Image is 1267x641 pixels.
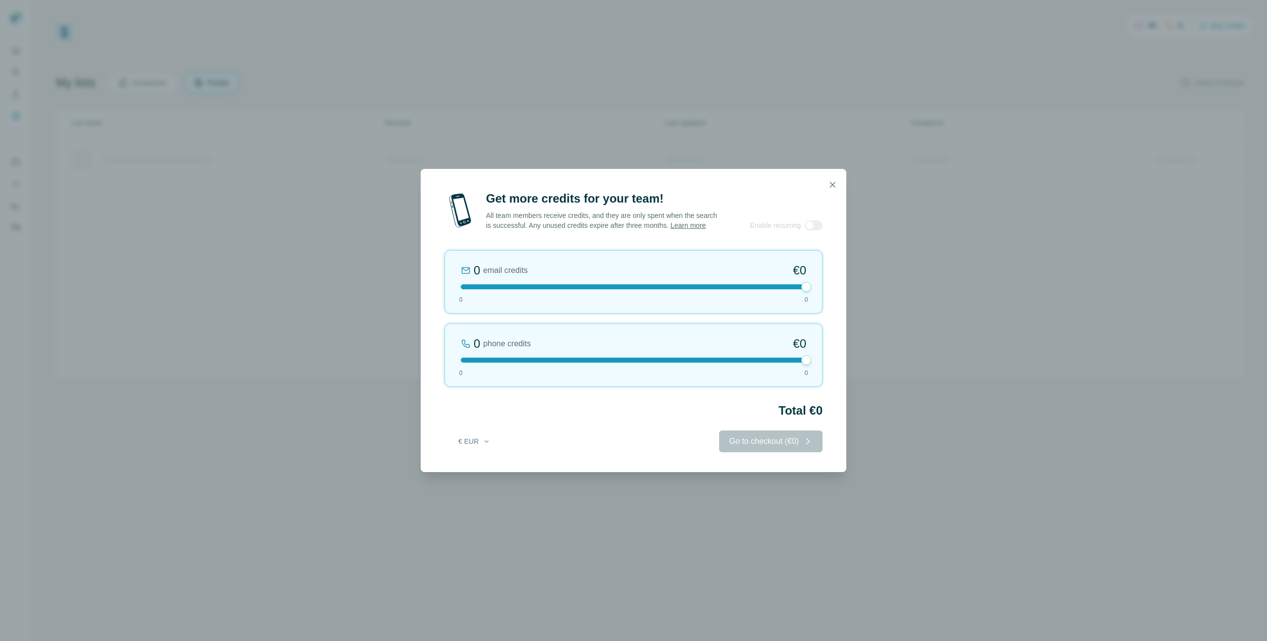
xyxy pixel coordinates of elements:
a: Learn more [671,221,706,229]
div: 0 [474,336,480,352]
span: 0 [459,369,463,377]
span: email credits [483,265,528,276]
span: 0 [459,295,463,304]
div: 0 [474,263,480,278]
span: phone credits [483,338,531,350]
span: €0 [793,263,806,278]
span: Enable recurring [750,220,801,230]
span: 0 [805,295,808,304]
span: €0 [793,336,806,352]
span: 0 [805,369,808,377]
img: mobile-phone [444,191,476,230]
button: € EUR [451,432,497,450]
p: All team members receive credits, and they are only spent when the search is successful. Any unus... [486,211,718,230]
h2: Total €0 [444,403,823,419]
